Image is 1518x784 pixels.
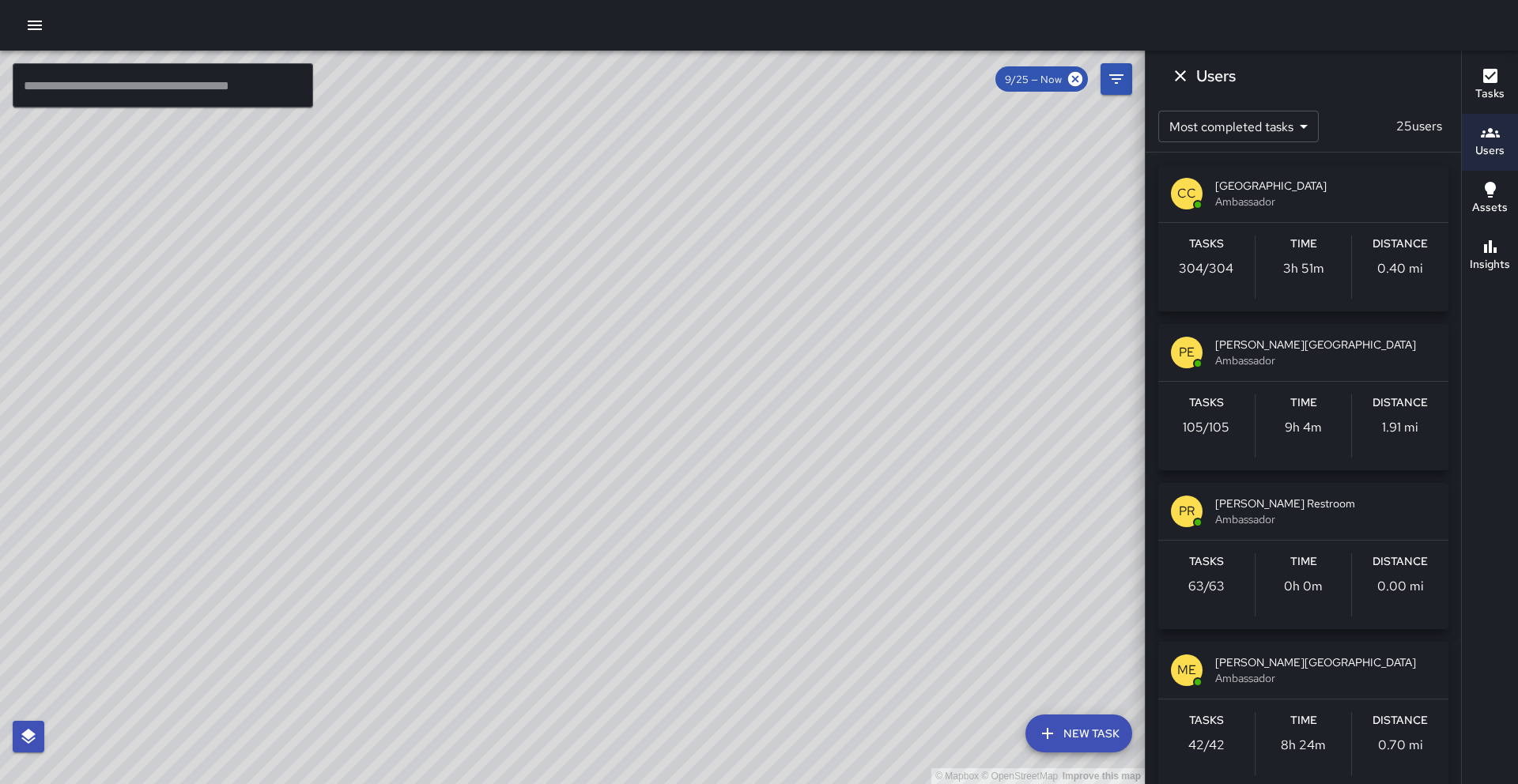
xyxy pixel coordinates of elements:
p: PE [1179,343,1195,362]
button: PE[PERSON_NAME][GEOGRAPHIC_DATA]AmbassadorTasks105/105Time9h 4mDistance1.91 mi [1158,324,1448,470]
h6: Time [1290,712,1317,729]
button: Dismiss [1165,60,1196,92]
h6: Tasks [1475,85,1505,103]
button: CC[GEOGRAPHIC_DATA]AmbassadorTasks304/304Time3h 51mDistance0.40 mi [1158,165,1448,311]
p: CC [1177,184,1196,203]
button: Users [1462,114,1518,171]
h6: Insights [1470,256,1510,273]
h6: Tasks [1189,553,1224,571]
span: 9/25 — Now [995,73,1071,86]
p: 0.00 mi [1377,577,1424,596]
p: 8h 24m [1281,736,1326,755]
h6: Distance [1373,712,1428,729]
h6: Distance [1373,394,1428,412]
button: Insights [1462,228,1518,285]
h6: Tasks [1189,712,1224,729]
p: 0.40 mi [1377,259,1423,278]
span: Ambassador [1215,352,1436,368]
span: [GEOGRAPHIC_DATA] [1215,178,1436,194]
p: ME [1177,661,1196,680]
h6: Distance [1373,236,1428,253]
h6: Tasks [1189,394,1224,412]
p: 105 / 105 [1183,418,1229,437]
span: [PERSON_NAME] Restroom [1215,496,1436,511]
span: Ambassador [1215,670,1436,686]
h6: Users [1475,142,1505,160]
p: PR [1179,502,1195,521]
button: New Task [1025,714,1132,752]
h6: Distance [1373,553,1428,571]
button: Filters [1101,63,1132,95]
button: Tasks [1462,57,1518,114]
button: Assets [1462,171,1518,228]
h6: Assets [1472,199,1508,217]
p: 9h 4m [1285,418,1322,437]
p: 304 / 304 [1179,259,1233,278]
p: 42 / 42 [1188,736,1225,755]
p: 1.91 mi [1382,418,1418,437]
h6: Tasks [1189,236,1224,253]
button: PR[PERSON_NAME] RestroomAmbassadorTasks63/63Time0h 0mDistance0.00 mi [1158,483,1448,629]
div: 9/25 — Now [995,66,1088,92]
span: Ambassador [1215,511,1436,527]
p: 3h 51m [1283,259,1324,278]
p: 25 users [1390,117,1448,136]
h6: Time [1290,236,1317,253]
span: Ambassador [1215,194,1436,209]
div: Most completed tasks [1158,111,1319,142]
h6: Users [1196,63,1236,89]
span: [PERSON_NAME][GEOGRAPHIC_DATA] [1215,654,1436,670]
p: 63 / 63 [1188,577,1225,596]
h6: Time [1290,553,1317,571]
p: 0h 0m [1284,577,1323,596]
span: [PERSON_NAME][GEOGRAPHIC_DATA] [1215,337,1436,352]
p: 0.70 mi [1378,736,1423,755]
h6: Time [1290,394,1317,412]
